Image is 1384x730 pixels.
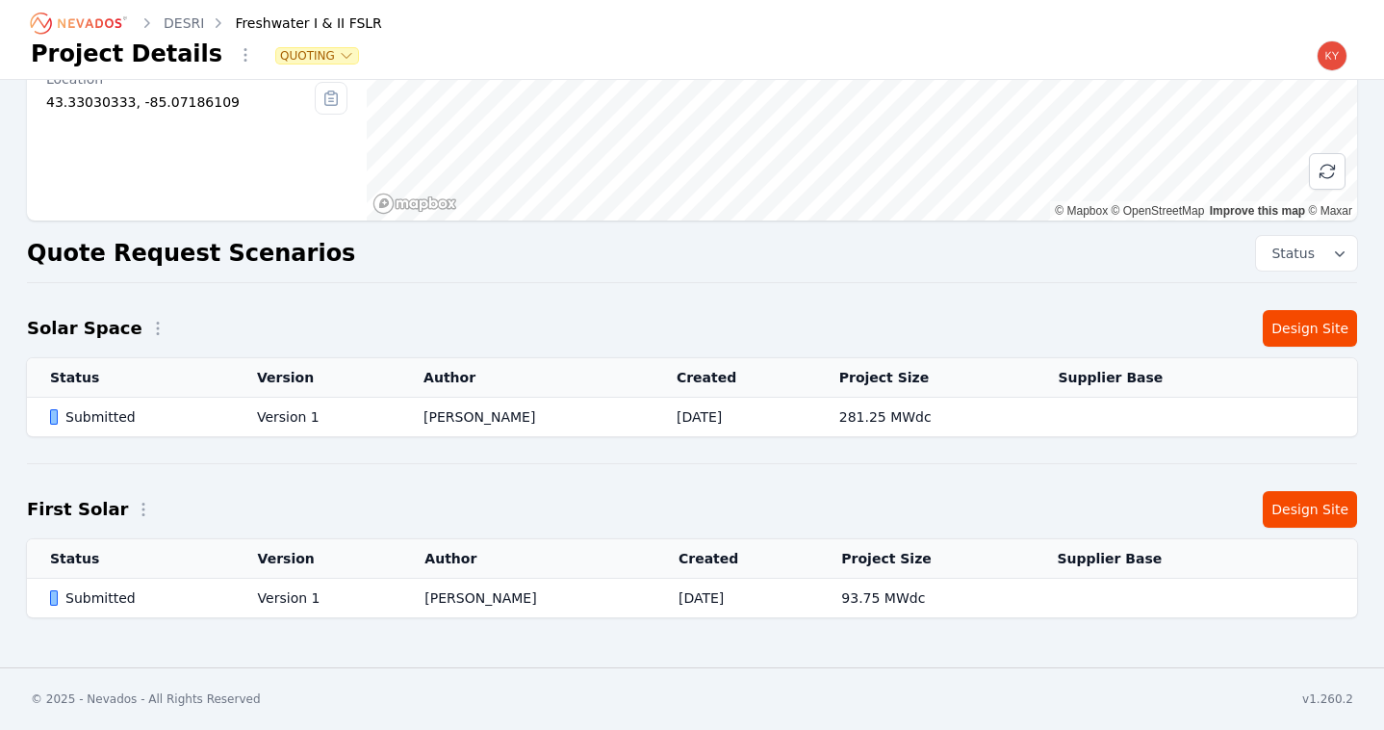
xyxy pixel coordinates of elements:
[401,539,655,579] th: Author
[208,13,381,33] div: Freshwater I & II FSLR
[400,398,654,437] td: [PERSON_NAME]
[655,539,818,579] th: Created
[50,588,225,608] div: Submitted
[654,358,816,398] th: Created
[1263,491,1357,528] a: Design Site
[816,398,1036,437] td: 281.25 MWdc
[655,579,818,618] td: [DATE]
[27,358,234,398] th: Status
[1055,204,1108,218] a: Mapbox
[401,579,655,618] td: [PERSON_NAME]
[1210,204,1305,218] a: Improve this map
[1308,204,1352,218] a: Maxar
[1034,539,1275,579] th: Supplier Base
[164,13,204,33] a: DESRI
[46,92,315,112] div: 43.33030333, -85.07186109
[816,358,1036,398] th: Project Size
[234,398,400,437] td: Version 1
[234,358,400,398] th: Version
[1112,204,1205,218] a: OpenStreetMap
[50,407,224,427] div: Submitted
[31,39,222,69] h1: Project Details
[1263,310,1357,347] a: Design Site
[818,539,1034,579] th: Project Size
[235,539,402,579] th: Version
[27,579,1357,618] tr: SubmittedVersion 1[PERSON_NAME][DATE]93.75 MWdc
[31,691,261,707] div: © 2025 - Nevados - All Rights Reserved
[818,579,1034,618] td: 93.75 MWdc
[27,398,1357,437] tr: SubmittedVersion 1[PERSON_NAME][DATE]281.25 MWdc
[235,579,402,618] td: Version 1
[1256,236,1357,271] button: Status
[1317,40,1347,71] img: kyle.macdougall@nevados.solar
[1264,244,1315,263] span: Status
[27,539,235,579] th: Status
[276,48,358,64] button: Quoting
[372,193,457,215] a: Mapbox homepage
[31,8,382,39] nav: Breadcrumb
[654,398,816,437] td: [DATE]
[27,238,355,269] h2: Quote Request Scenarios
[27,496,128,523] h2: First Solar
[27,315,142,342] h2: Solar Space
[400,358,654,398] th: Author
[1302,691,1353,707] div: v1.260.2
[1035,358,1275,398] th: Supplier Base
